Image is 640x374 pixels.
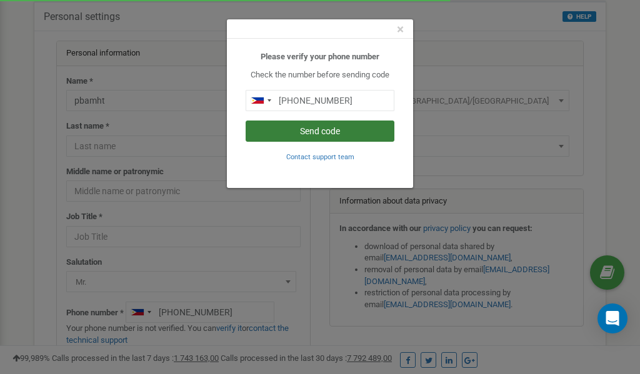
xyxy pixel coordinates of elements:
[246,91,275,111] div: Telephone country code
[397,22,404,37] span: ×
[597,303,627,333] div: Open Intercom Messenger
[246,121,394,142] button: Send code
[397,23,404,36] button: Close
[286,153,354,161] small: Contact support team
[246,90,394,111] input: 0905 123 4567
[246,69,394,81] p: Check the number before sending code
[286,152,354,161] a: Contact support team
[261,52,379,61] b: Please verify your phone number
